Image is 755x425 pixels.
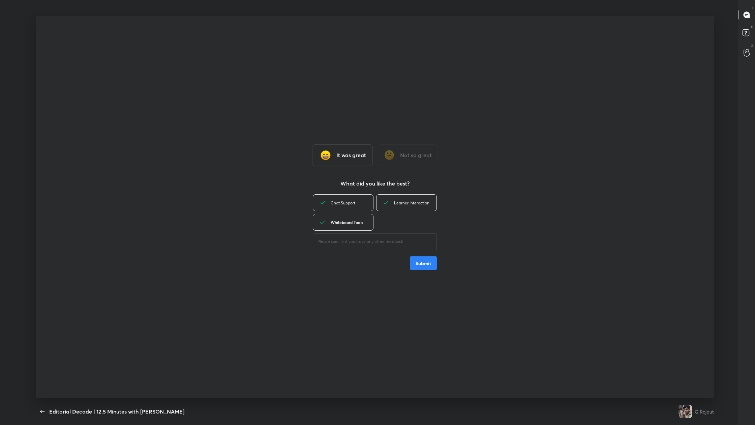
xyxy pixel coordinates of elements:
p: T [751,5,753,10]
img: 4d6be83f570242e9b3f3d3ea02a997cb.jpg [678,405,692,418]
div: G Rajput [695,408,714,415]
button: Submit [410,256,437,270]
div: Whiteboard Tools [313,214,373,231]
p: D [751,24,753,29]
div: Editorial Decode | 12.5 Minutes with [PERSON_NAME] [49,407,184,416]
div: Chat Support [313,194,373,211]
h3: It was great [336,151,366,159]
p: G [751,43,753,48]
h3: Not so great [400,151,432,159]
h3: What did you like the best? [340,179,410,188]
img: grinning_face_with_smiling_eyes_cmp.gif [319,148,332,162]
img: frowning_face_cmp.gif [383,148,396,162]
div: Learner Interaction [376,194,437,211]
